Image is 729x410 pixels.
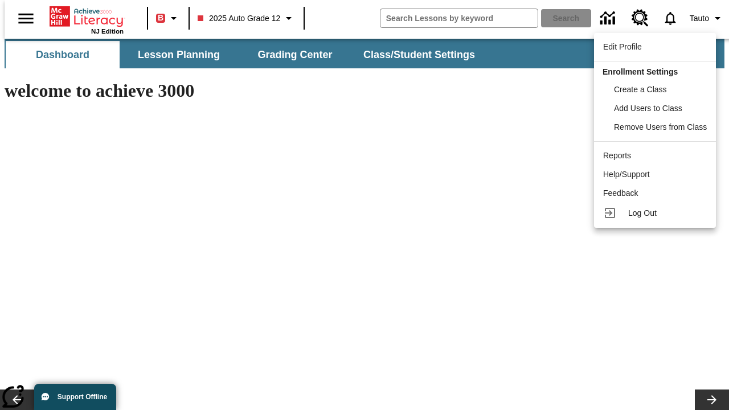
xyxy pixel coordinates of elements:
[614,104,682,113] span: Add Users to Class
[603,42,642,51] span: Edit Profile
[614,85,667,94] span: Create a Class
[603,151,631,160] span: Reports
[614,122,707,132] span: Remove Users from Class
[603,170,650,179] span: Help/Support
[628,208,657,218] span: Log Out
[603,67,678,76] span: Enrollment Settings
[603,188,638,198] span: Feedback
